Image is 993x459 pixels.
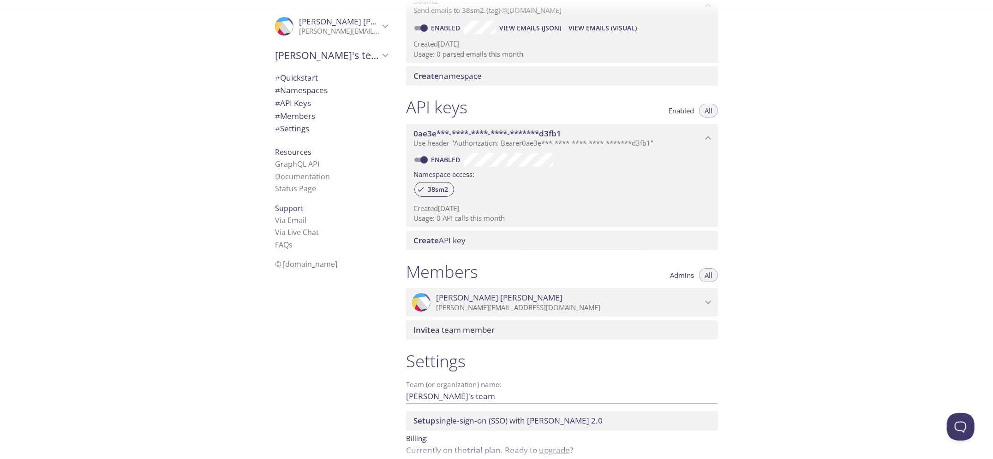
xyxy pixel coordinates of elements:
div: Team Settings [268,122,395,135]
span: [PERSON_NAME]'s team [275,49,379,62]
button: Enabled [663,104,700,118]
p: Created [DATE] [413,39,711,49]
div: Bishal Singh [406,288,718,317]
h1: Settings [406,351,718,371]
span: © [DOMAIN_NAME] [275,259,337,269]
p: Created [DATE] [413,204,711,213]
p: Usage: 0 parsed emails this month [413,49,711,59]
h1: API keys [406,97,467,118]
span: # [275,72,280,83]
span: Invite [413,324,435,335]
span: # [275,111,280,121]
p: Billing: [406,431,718,444]
div: Members [268,110,395,123]
div: API Keys [268,97,395,110]
span: a team member [413,324,495,335]
div: Create API Key [406,231,718,250]
label: Team (or organization) name: [406,381,502,388]
button: View Emails (Visual) [565,21,640,35]
span: s [289,240,293,250]
div: Bishal's team [268,43,395,67]
span: Setup [413,415,436,426]
a: Enabled [430,155,464,164]
span: Create [413,235,439,246]
a: GraphQL API [275,159,319,169]
span: API Keys [275,98,311,108]
span: Settings [275,123,309,134]
a: Via Email [275,215,306,225]
div: Invite a team member [406,320,718,340]
p: [PERSON_NAME][EMAIL_ADDRESS][DOMAIN_NAME] [299,27,379,36]
button: All [699,104,718,118]
span: Support [275,203,304,213]
div: Quickstart [268,71,395,84]
label: Namespace access: [413,167,474,180]
div: 38sm2 [414,182,454,197]
div: Bishal Singh [268,11,395,41]
p: Usage: 0 API calls this month [413,213,711,223]
span: namespace [413,71,482,81]
span: 38sm2 [422,185,454,194]
button: Admins [664,268,700,282]
span: Quickstart [275,72,318,83]
span: Namespaces [275,85,328,95]
a: FAQ [275,240,293,250]
span: single-sign-on (SSO) with [PERSON_NAME] 2.0 [413,415,603,426]
span: [PERSON_NAME] [PERSON_NAME] [299,16,425,27]
a: Documentation [275,171,330,182]
a: Enabled [430,24,464,32]
span: Members [275,111,315,121]
span: View Emails (Visual) [568,23,637,34]
button: All [699,268,718,282]
p: [PERSON_NAME][EMAIL_ADDRESS][DOMAIN_NAME] [436,303,702,312]
div: Create namespace [406,66,718,86]
div: Setup SSO [406,411,718,430]
a: Status Page [275,183,316,194]
span: Create [413,71,439,81]
button: View Emails (JSON) [496,21,565,35]
span: API key [413,235,466,246]
h1: Members [406,261,478,282]
span: View Emails (JSON) [499,23,561,34]
span: # [275,123,280,134]
div: Namespaces [268,84,395,97]
span: Resources [275,147,311,157]
iframe: Help Scout Beacon - Open [947,413,975,441]
a: Via Live Chat [275,227,319,237]
span: # [275,98,280,108]
span: [PERSON_NAME] [PERSON_NAME] [436,293,562,303]
span: # [275,85,280,95]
